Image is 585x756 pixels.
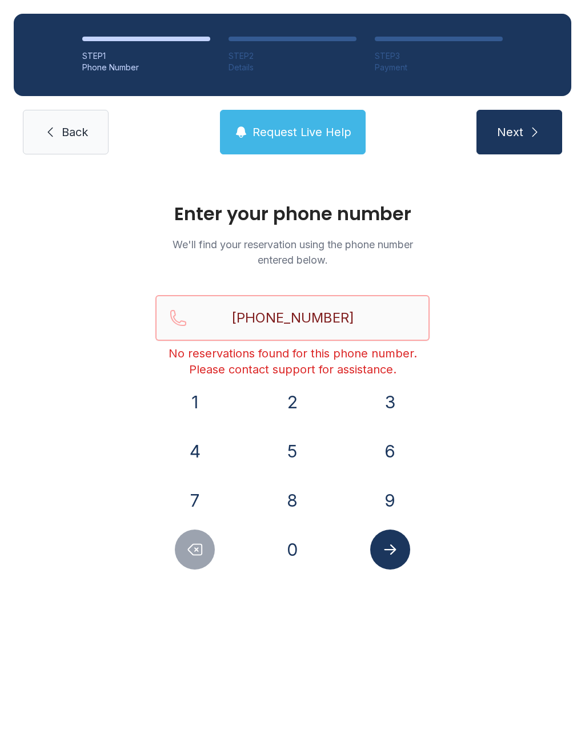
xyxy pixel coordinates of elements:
[155,345,430,377] div: No reservations found for this phone number. Please contact support for assistance.
[82,62,210,73] div: Phone Number
[175,431,215,471] button: 4
[155,295,430,341] input: Reservation phone number
[155,237,430,268] p: We'll find your reservation using the phone number entered below.
[175,480,215,520] button: 7
[497,124,523,140] span: Next
[375,62,503,73] div: Payment
[229,50,356,62] div: STEP 2
[370,480,410,520] button: 9
[253,124,351,140] span: Request Live Help
[62,124,88,140] span: Back
[273,480,312,520] button: 8
[175,382,215,422] button: 1
[370,431,410,471] button: 6
[273,382,312,422] button: 2
[82,50,210,62] div: STEP 1
[375,50,503,62] div: STEP 3
[273,431,312,471] button: 5
[370,530,410,570] button: Submit lookup form
[175,530,215,570] button: Delete number
[229,62,356,73] div: Details
[155,205,430,223] h1: Enter your phone number
[273,530,312,570] button: 0
[370,382,410,422] button: 3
